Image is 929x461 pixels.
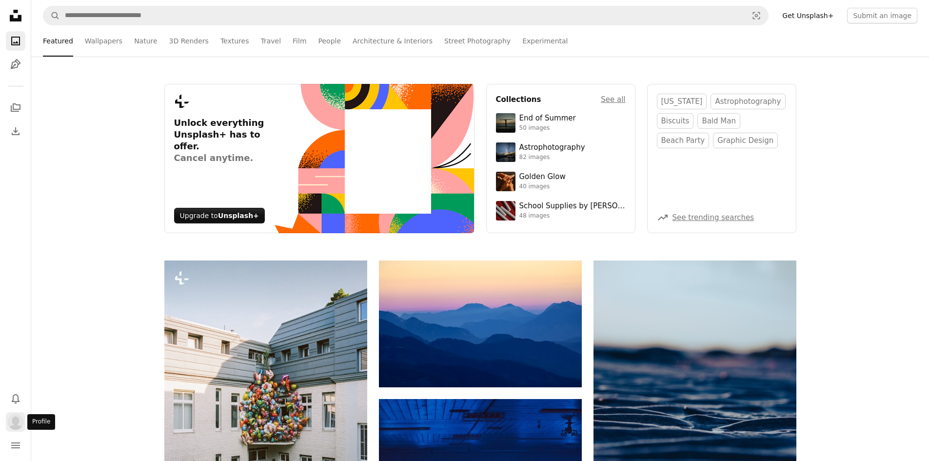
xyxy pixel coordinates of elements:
a: Photos [6,31,25,51]
a: bald man [697,113,740,129]
a: Film [293,25,306,57]
a: Travel [260,25,281,57]
img: premium_photo-1754759085924-d6c35cb5b7a4 [496,172,515,191]
a: Collections [6,98,25,118]
strong: Unsplash+ [218,212,259,220]
a: Wallpapers [85,25,122,57]
a: A large cluster of colorful balloons on a building facade. [164,393,367,401]
a: Golden Glow40 images [496,172,626,191]
div: Astrophotography [519,143,585,153]
a: See trending searches [672,213,754,222]
img: photo-1538592487700-be96de73306f [496,142,515,162]
a: Rippled sand dunes under a twilight sky [593,408,796,417]
button: Visual search [745,6,768,25]
a: School Supplies by [PERSON_NAME]48 images [496,201,626,220]
img: Avatar of user 23WIN 6ASIA [8,414,23,430]
a: graphic design [713,133,778,148]
a: Nature [134,25,157,57]
a: Street Photography [444,25,511,57]
button: Profile [6,412,25,432]
a: Experimental [522,25,568,57]
a: Home — Unsplash [6,6,25,27]
a: Illustrations [6,55,25,74]
a: See all [601,94,625,105]
img: premium_photo-1715107534993-67196b65cde7 [496,201,515,220]
h4: Collections [496,94,541,105]
img: premium_photo-1754398386796-ea3dec2a6302 [496,113,515,133]
form: Find visuals sitewide [43,6,769,25]
div: Upgrade to [174,208,265,223]
button: Search Unsplash [43,6,60,25]
a: Architecture & Interiors [353,25,433,57]
a: Textures [220,25,249,57]
div: 82 images [519,154,585,161]
div: 40 images [519,183,566,191]
div: Golden Glow [519,172,566,182]
a: People [318,25,341,57]
button: Submit an image [847,8,917,23]
a: Astrophotography82 images [496,142,626,162]
div: 50 images [519,124,576,132]
div: 48 images [519,212,626,220]
img: Layered blue mountains under a pastel sky [379,261,582,387]
a: Unlock everything Unsplash+ has to offer.Cancel anytime.Upgrade toUnsplash+ [164,84,474,233]
a: [US_STATE] [657,94,707,109]
h3: Unlock everything Unsplash+ has to offer. [174,117,274,164]
button: Notifications [6,389,25,408]
a: biscuits [657,113,694,129]
a: Layered blue mountains under a pastel sky [379,319,582,328]
button: Menu [6,436,25,455]
a: beach party [657,133,710,148]
a: astrophotography [711,94,785,109]
a: End of Summer50 images [496,113,626,133]
a: Get Unsplash+ [776,8,839,23]
a: 3D Renders [169,25,209,57]
div: End of Summer [519,114,576,123]
span: Cancel anytime. [174,152,274,164]
div: School Supplies by [PERSON_NAME] [519,201,626,211]
a: Download History [6,121,25,141]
